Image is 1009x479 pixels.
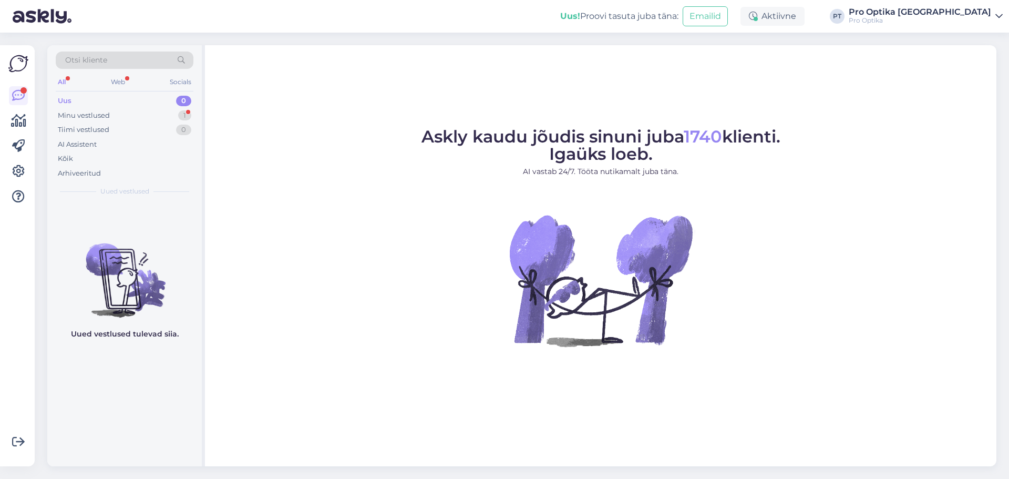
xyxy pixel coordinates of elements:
img: No Chat active [506,186,695,375]
div: Pro Optika [GEOGRAPHIC_DATA] [849,8,991,16]
img: No chats [47,225,202,319]
div: Arhiveeritud [58,168,101,179]
div: Tiimi vestlused [58,125,109,135]
div: Aktiivne [740,7,805,26]
div: 1 [178,110,191,121]
div: AI Assistent [58,139,97,150]
div: Web [109,75,127,89]
p: Uued vestlused tulevad siia. [71,329,179,340]
a: Pro Optika [GEOGRAPHIC_DATA]Pro Optika [849,8,1003,25]
div: 0 [176,96,191,106]
div: Kõik [58,154,73,164]
div: PT [830,9,845,24]
div: Proovi tasuta juba täna: [560,10,678,23]
span: Uued vestlused [100,187,149,196]
div: Minu vestlused [58,110,110,121]
div: All [56,75,68,89]
div: Pro Optika [849,16,991,25]
div: 0 [176,125,191,135]
p: AI vastab 24/7. Tööta nutikamalt juba täna. [421,166,780,177]
b: Uus! [560,11,580,21]
span: Otsi kliente [65,55,107,66]
button: Emailid [683,6,728,26]
img: Askly Logo [8,54,28,74]
div: Uus [58,96,71,106]
span: Askly kaudu jõudis sinuni juba klienti. Igaüks loeb. [421,126,780,164]
span: 1740 [684,126,722,147]
div: Socials [168,75,193,89]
